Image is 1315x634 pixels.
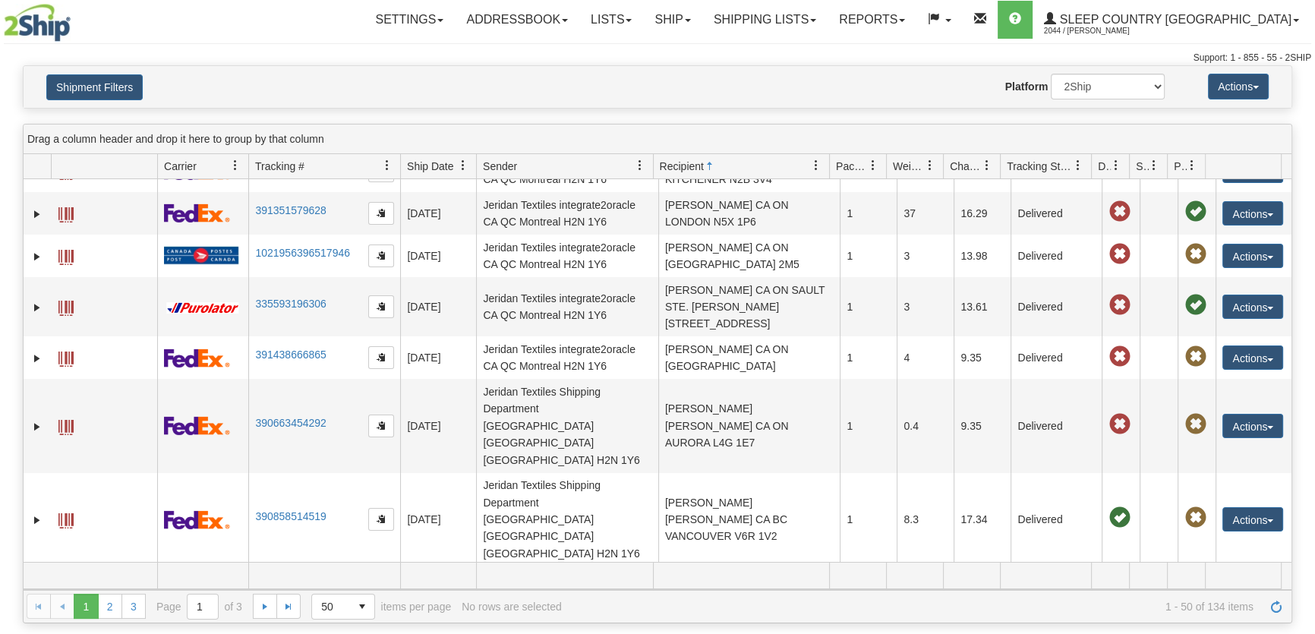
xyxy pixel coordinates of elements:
[658,192,840,235] td: [PERSON_NAME] CA ON LONDON N5X 1P6
[702,1,828,39] a: Shipping lists
[1011,192,1102,235] td: Delivered
[1179,153,1205,178] a: Pickup Status filter column settings
[476,192,658,235] td: Jeridan Textiles integrate2oracle CA QC Montreal H2N 1Y6
[400,336,476,379] td: [DATE]
[58,345,74,369] a: Label
[1108,414,1130,435] span: Late
[400,235,476,277] td: [DATE]
[917,153,943,178] a: Weight filter column settings
[897,192,954,235] td: 37
[974,153,1000,178] a: Charge filter column settings
[476,235,658,277] td: Jeridan Textiles integrate2oracle CA QC Montreal H2N 1Y6
[1184,414,1206,435] span: Pickup Not Assigned
[400,277,476,336] td: [DATE]
[1184,507,1206,528] span: Pickup Not Assigned
[98,594,122,618] a: 2
[840,473,897,566] td: 1
[476,379,658,472] td: Jeridan Textiles Shipping Department [GEOGRAPHIC_DATA] [GEOGRAPHIC_DATA] [GEOGRAPHIC_DATA] H2N 1Y6
[400,379,476,472] td: [DATE]
[954,379,1011,472] td: 9.35
[643,1,702,39] a: Ship
[222,153,248,178] a: Carrier filter column settings
[58,413,74,437] a: Label
[1033,1,1310,39] a: Sleep Country [GEOGRAPHIC_DATA] 2044 / [PERSON_NAME]
[1044,24,1158,39] span: 2044 / [PERSON_NAME]
[840,277,897,336] td: 1
[74,594,98,618] span: Page 1
[476,277,658,336] td: Jeridan Textiles integrate2oracle CA QC Montreal H2N 1Y6
[476,473,658,566] td: Jeridan Textiles Shipping Department [GEOGRAPHIC_DATA] [GEOGRAPHIC_DATA] [GEOGRAPHIC_DATA] H2N 1Y6
[954,277,1011,336] td: 13.61
[164,159,197,174] span: Carrier
[840,336,897,379] td: 1
[255,349,326,361] a: 391438666865
[1108,295,1130,316] span: Late
[1011,473,1102,566] td: Delivered
[400,473,476,566] td: [DATE]
[1011,277,1102,336] td: Delivered
[840,192,897,235] td: 1
[400,192,476,235] td: [DATE]
[253,594,277,618] a: Go to the next page
[483,159,517,174] span: Sender
[321,599,341,614] span: 50
[1264,594,1288,618] a: Refresh
[368,244,394,267] button: Copy to clipboard
[164,246,238,265] img: 20 - Canada Post
[30,419,45,434] a: Expand
[311,594,451,620] span: items per page
[276,594,301,618] a: Go to the last page
[368,346,394,369] button: Copy to clipboard
[30,513,45,528] a: Expand
[897,473,954,566] td: 8.3
[897,336,954,379] td: 4
[1103,153,1129,178] a: Delivery Status filter column settings
[462,601,562,613] div: No rows are selected
[476,336,658,379] td: Jeridan Textiles integrate2oracle CA QC Montreal H2N 1Y6
[828,1,916,39] a: Reports
[1222,414,1283,438] button: Actions
[30,249,45,264] a: Expand
[572,601,1254,613] span: 1 - 50 of 134 items
[897,277,954,336] td: 3
[860,153,886,178] a: Packages filter column settings
[803,153,829,178] a: Recipient filter column settings
[368,415,394,437] button: Copy to clipboard
[1108,507,1130,528] span: On time
[188,595,218,619] input: Page 1
[255,204,326,216] a: 391351579628
[407,159,453,174] span: Ship Date
[4,52,1311,65] div: Support: 1 - 855 - 55 - 2SHIP
[1065,153,1091,178] a: Tracking Status filter column settings
[1108,244,1130,265] span: Late
[46,74,143,100] button: Shipment Filters
[164,510,230,529] img: 2 - FedEx Express®
[1222,201,1283,226] button: Actions
[364,1,455,39] a: Settings
[836,159,868,174] span: Packages
[368,202,394,225] button: Copy to clipboard
[255,298,326,310] a: 335593196306
[1222,507,1283,531] button: Actions
[658,473,840,566] td: [PERSON_NAME] [PERSON_NAME] CA BC VANCOUVER V6R 1V2
[893,159,925,174] span: Weight
[255,417,326,429] a: 390663454292
[660,159,704,174] span: Recipient
[255,247,350,259] a: 1021956396517946
[1174,159,1187,174] span: Pickup Status
[350,595,374,619] span: select
[1011,379,1102,472] td: Delivered
[4,4,71,42] img: logo2044.jpg
[1222,244,1283,268] button: Actions
[950,159,982,174] span: Charge
[368,508,394,531] button: Copy to clipboard
[658,235,840,277] td: [PERSON_NAME] CA ON [GEOGRAPHIC_DATA] 2M5
[579,1,643,39] a: Lists
[30,351,45,366] a: Expand
[1184,295,1206,316] span: Pickup Successfully created
[30,300,45,315] a: Expand
[1222,295,1283,319] button: Actions
[954,192,1011,235] td: 16.29
[658,336,840,379] td: [PERSON_NAME] CA ON [GEOGRAPHIC_DATA]
[1056,13,1291,26] span: Sleep Country [GEOGRAPHIC_DATA]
